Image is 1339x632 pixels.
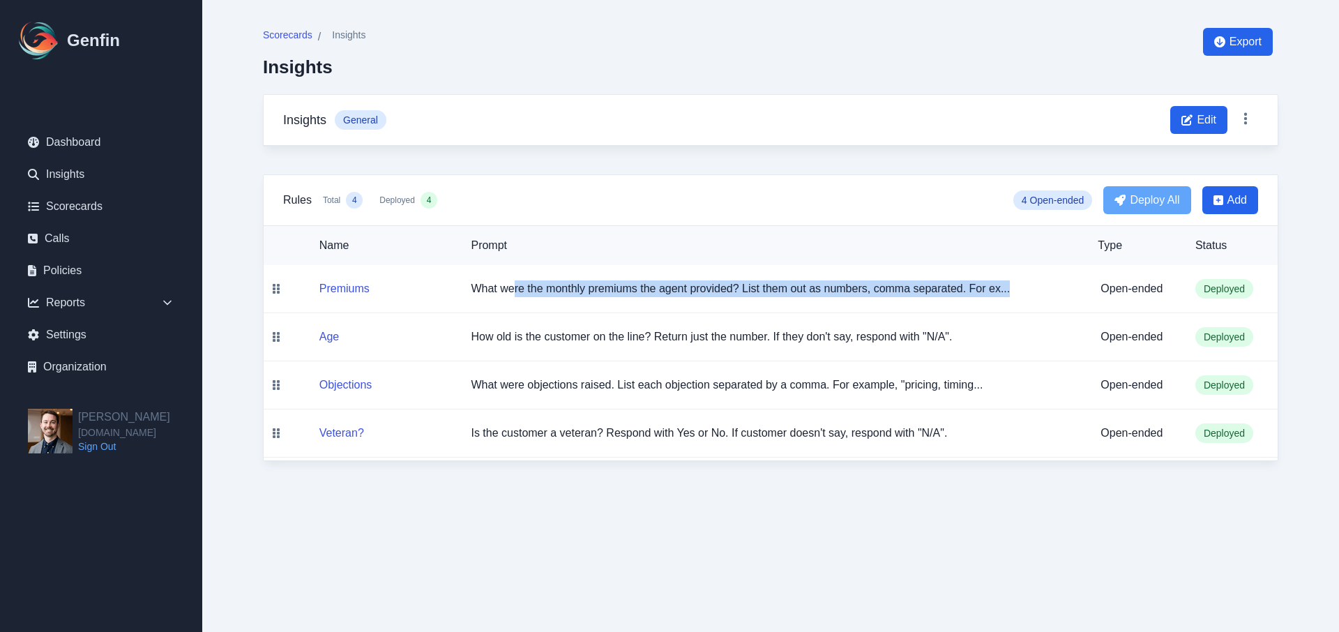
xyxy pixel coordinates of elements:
[1227,192,1247,209] span: Add
[78,409,170,426] h2: [PERSON_NAME]
[1184,226,1278,265] th: Status
[67,29,120,52] h1: Genfin
[319,329,339,345] button: Age
[319,283,370,294] a: Premiums
[1195,327,1253,347] span: Deployed
[319,377,372,393] button: Objections
[319,280,370,297] button: Premiums
[1100,377,1173,393] h5: Open-ended
[323,195,340,206] span: Total
[17,128,186,156] a: Dashboard
[17,321,186,349] a: Settings
[318,29,321,45] span: /
[1230,33,1262,50] span: Export
[1087,226,1184,265] th: Type
[471,329,1075,345] p: How old is the customer on the line? Return just the number. If they don't say, respond with "N/A".
[263,28,312,45] a: Scorecards
[17,289,186,317] div: Reports
[78,426,170,439] span: [DOMAIN_NAME]
[1100,280,1173,297] h5: Open-ended
[1197,112,1216,128] span: Edit
[319,331,339,343] a: Age
[17,353,186,381] a: Organization
[289,226,460,265] th: Name
[471,280,1075,297] p: What were the monthly premiums the agent provided? List them out as numbers, comma separated. For...
[1100,329,1173,345] h5: Open-ended
[28,409,73,453] img: Jordan Stamman
[283,192,312,209] h3: Rules
[379,195,415,206] span: Deployed
[352,195,357,206] span: 4
[17,160,186,188] a: Insights
[17,225,186,253] a: Calls
[263,28,312,42] span: Scorecards
[1130,192,1179,209] span: Deploy All
[1170,106,1227,134] button: Edit
[471,377,1075,393] p: What were objections raised. List each objection separated by a comma. For example, "pricing, tim...
[460,226,1087,265] th: Prompt
[335,110,386,130] span: General
[332,28,365,42] span: Insights
[17,193,186,220] a: Scorecards
[78,439,170,453] a: Sign Out
[319,427,364,439] a: Veteran?
[319,379,372,391] a: Objections
[319,425,364,442] button: Veteran?
[263,57,366,77] h2: Insights
[17,257,186,285] a: Policies
[283,110,326,130] h3: Insights
[1195,279,1253,299] span: Deployed
[1195,423,1253,443] span: Deployed
[1013,190,1093,210] span: 4 Open-ended
[1103,186,1190,214] button: Deploy All
[1195,375,1253,395] span: Deployed
[1202,186,1258,214] button: Add
[1203,28,1273,56] button: Export
[427,195,432,206] span: 4
[471,425,1075,442] p: Is the customer a veteran? Respond with Yes or No. If customer doesn't say, respond with "N/A".
[1100,425,1173,442] h5: Open-ended
[17,18,61,63] img: Logo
